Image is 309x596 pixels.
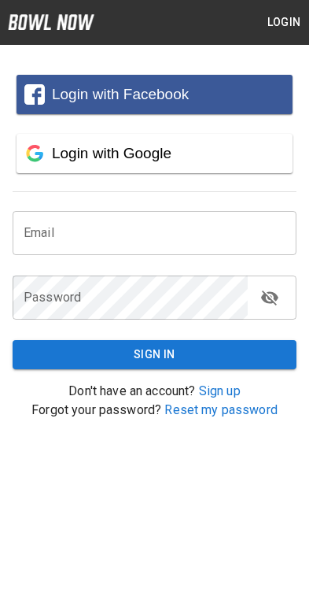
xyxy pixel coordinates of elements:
button: Login with Facebook [17,75,292,114]
a: Reset my password [164,402,278,417]
button: toggle password visibility [254,282,285,313]
span: Login with Google [52,145,171,161]
button: Login [259,8,309,37]
img: logo [8,14,94,30]
span: Login with Facebook [52,86,189,102]
button: Login with Google [17,134,292,173]
button: Sign In [13,340,296,369]
p: Forgot your password? [13,401,296,420]
a: Sign up [199,383,241,398]
p: Don't have an account? [13,382,296,401]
